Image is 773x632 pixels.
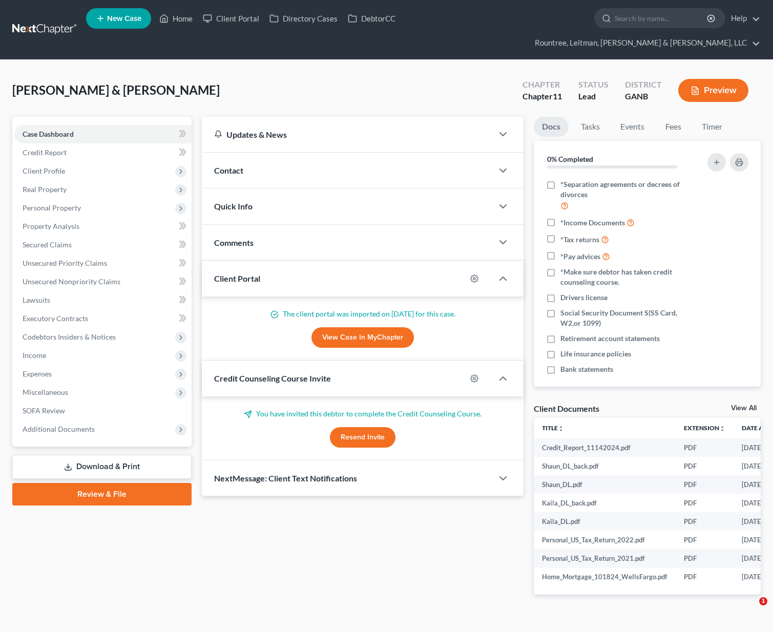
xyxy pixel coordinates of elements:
[547,155,593,163] strong: 0% Completed
[560,251,600,262] span: *Pay advices
[534,531,676,549] td: Personal_US_Tax_Return_2022.pdf
[676,438,734,457] td: PDF
[625,91,662,102] div: GANB
[14,236,192,254] a: Secured Claims
[534,512,676,531] td: Kaila_DL.pdf
[311,327,414,348] a: View Case in MyChapter
[676,475,734,494] td: PDF
[14,254,192,272] a: Unsecured Priority Claims
[14,309,192,328] a: Executory Contracts
[676,568,734,586] td: PDF
[214,201,253,211] span: Quick Info
[14,291,192,309] a: Lawsuits
[214,165,243,175] span: Contact
[530,34,760,52] a: Rountree, Leitman, [PERSON_NAME] & [PERSON_NAME], LLC
[12,82,220,97] span: [PERSON_NAME] & [PERSON_NAME]
[657,117,690,137] a: Fees
[198,9,264,28] a: Client Portal
[14,217,192,236] a: Property Analysis
[523,91,562,102] div: Chapter
[676,494,734,512] td: PDF
[560,292,608,303] span: Drivers license
[560,218,625,228] span: *Income Documents
[694,117,730,137] a: Timer
[343,9,401,28] a: DebtorCC
[612,117,653,137] a: Events
[523,79,562,91] div: Chapter
[553,91,562,101] span: 11
[534,568,676,586] td: Home_Mortgage_101824_WellsFargo.pdf
[12,455,192,479] a: Download & Print
[23,277,120,286] span: Unsecured Nonpriority Claims
[676,549,734,567] td: PDF
[615,9,708,28] input: Search by name...
[23,425,95,433] span: Additional Documents
[676,457,734,475] td: PDF
[264,9,343,28] a: Directory Cases
[560,235,599,245] span: *Tax returns
[107,15,141,23] span: New Case
[14,143,192,162] a: Credit Report
[534,457,676,475] td: Shaun_DL_back.pdf
[560,349,631,359] span: Life insurance policies
[23,351,46,360] span: Income
[23,240,72,249] span: Secured Claims
[560,308,695,328] span: Social Security Document S(SS Card, W2,or 1099)
[560,333,660,344] span: Retirement account statements
[759,597,767,605] span: 1
[534,117,569,137] a: Docs
[14,402,192,420] a: SOFA Review
[23,369,52,378] span: Expenses
[23,388,68,396] span: Miscellaneous
[23,203,81,212] span: Personal Property
[560,267,695,287] span: *Make sure debtor has taken credit counseling course.
[578,79,609,91] div: Status
[23,185,67,194] span: Real Property
[676,512,734,531] td: PDF
[214,309,511,319] p: The client portal was imported on [DATE] for this case.
[684,424,725,432] a: Extensionunfold_more
[534,438,676,457] td: Credit_Report_11142024.pdf
[14,272,192,291] a: Unsecured Nonpriority Claims
[23,314,88,323] span: Executory Contracts
[573,117,608,137] a: Tasks
[23,259,107,267] span: Unsecured Priority Claims
[23,296,50,304] span: Lawsuits
[678,79,748,102] button: Preview
[558,426,564,432] i: unfold_more
[578,91,609,102] div: Lead
[214,373,331,383] span: Credit Counseling Course Invite
[731,405,757,412] a: View All
[23,332,116,341] span: Codebtors Insiders & Notices
[676,531,734,549] td: PDF
[330,427,395,448] button: Resend Invite
[154,9,198,28] a: Home
[534,403,599,414] div: Client Documents
[214,273,260,283] span: Client Portal
[560,179,695,200] span: *Separation agreements or decrees of divorces
[12,483,192,505] a: Review & File
[23,222,79,230] span: Property Analysis
[214,473,357,483] span: NextMessage: Client Text Notifications
[560,364,613,374] span: Bank statements
[625,79,662,91] div: District
[23,406,65,415] span: SOFA Review
[534,494,676,512] td: Kaila_DL_back.pdf
[23,130,74,138] span: Case Dashboard
[23,166,65,175] span: Client Profile
[14,125,192,143] a: Case Dashboard
[534,549,676,567] td: Personal_US_Tax_Return_2021.pdf
[719,426,725,432] i: unfold_more
[542,424,564,432] a: Titleunfold_more
[726,9,760,28] a: Help
[214,409,511,419] p: You have invited this debtor to complete the Credit Counseling Course.
[534,475,676,494] td: Shaun_DL.pdf
[738,597,763,622] iframe: Intercom live chat
[23,148,67,157] span: Credit Report
[214,129,480,140] div: Updates & News
[214,238,254,247] span: Comments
